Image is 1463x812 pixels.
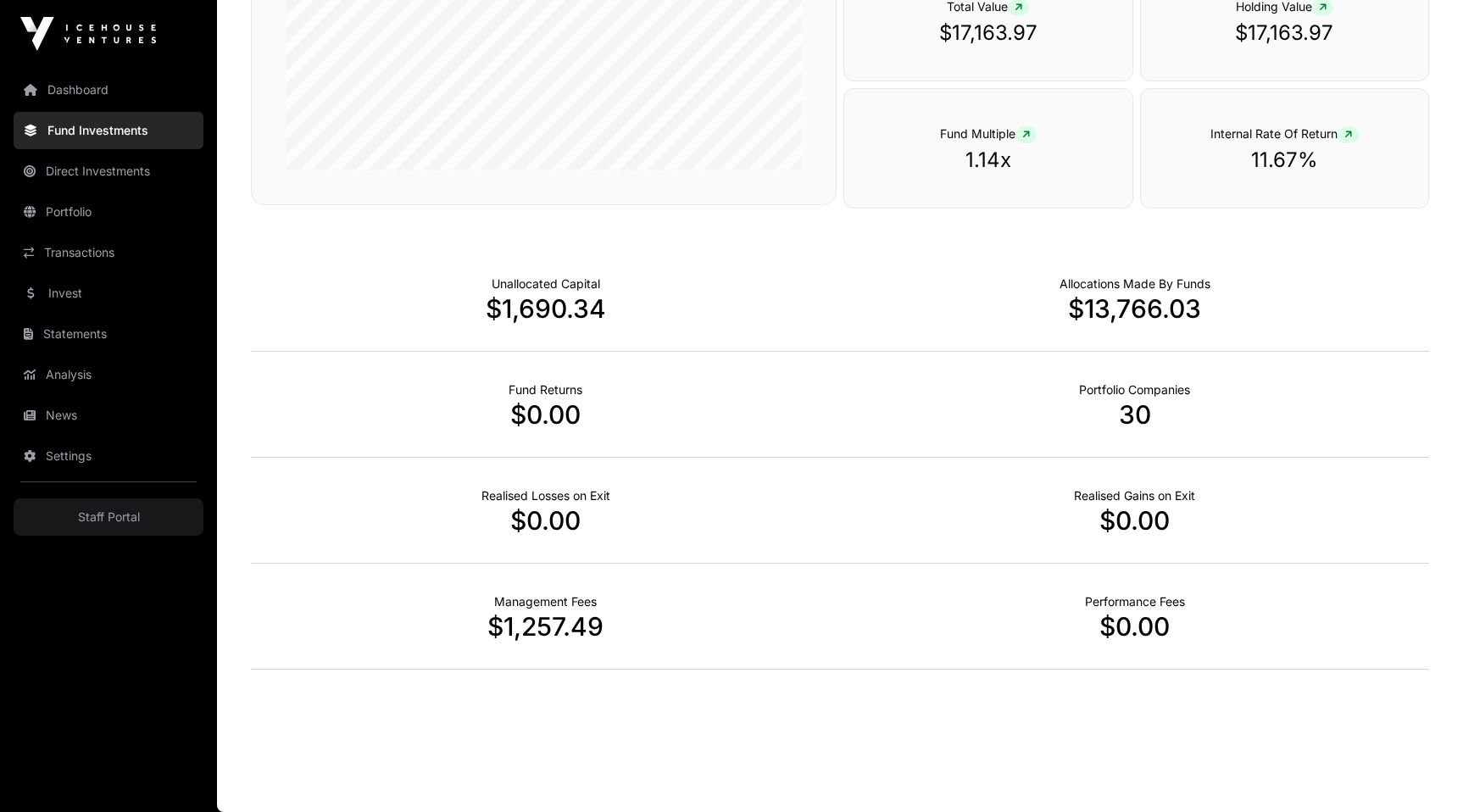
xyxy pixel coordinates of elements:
p: Capital Deployed Into Companies [1060,275,1210,292]
iframe: Chat Widget [1378,731,1463,812]
a: Transactions [14,234,203,271]
a: Analysis [14,356,203,393]
a: Fund Investments [14,112,203,149]
p: $13,766.03 [840,293,1429,324]
p: Fund Performance Fees (Carry) incurred to date [1085,593,1185,610]
a: News [14,397,203,434]
p: $1,690.34 [251,293,840,324]
p: Net Realised on Negative Exits [481,487,610,504]
a: Settings [14,437,203,475]
a: Staff Portal [14,498,203,536]
p: $0.00 [251,399,840,430]
p: Cash not yet allocated [492,275,600,292]
p: $1,257.49 [251,611,840,642]
p: 1.14x [878,147,1098,174]
span: Internal Rate Of Return [1210,126,1359,141]
p: $17,163.97 [878,19,1098,47]
p: Fund Management Fees incurred to date [494,593,597,610]
p: $0.00 [251,505,840,536]
a: Dashboard [14,71,203,108]
p: $0.00 [840,611,1429,642]
a: Statements [14,315,203,353]
p: Number of Companies Deployed Into [1079,381,1190,398]
p: $0.00 [840,505,1429,536]
p: $17,163.97 [1175,19,1394,47]
a: Direct Investments [14,153,203,190]
a: Invest [14,275,203,312]
a: Portfolio [14,193,203,231]
img: Icehouse Ventures Logo [20,17,156,51]
span: Fund Multiple [940,126,1037,141]
p: Net Realised on Positive Exits [1074,487,1195,504]
p: 11.67% [1175,147,1394,174]
p: Realised Returns from Funds [509,381,582,398]
p: 30 [840,399,1429,430]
